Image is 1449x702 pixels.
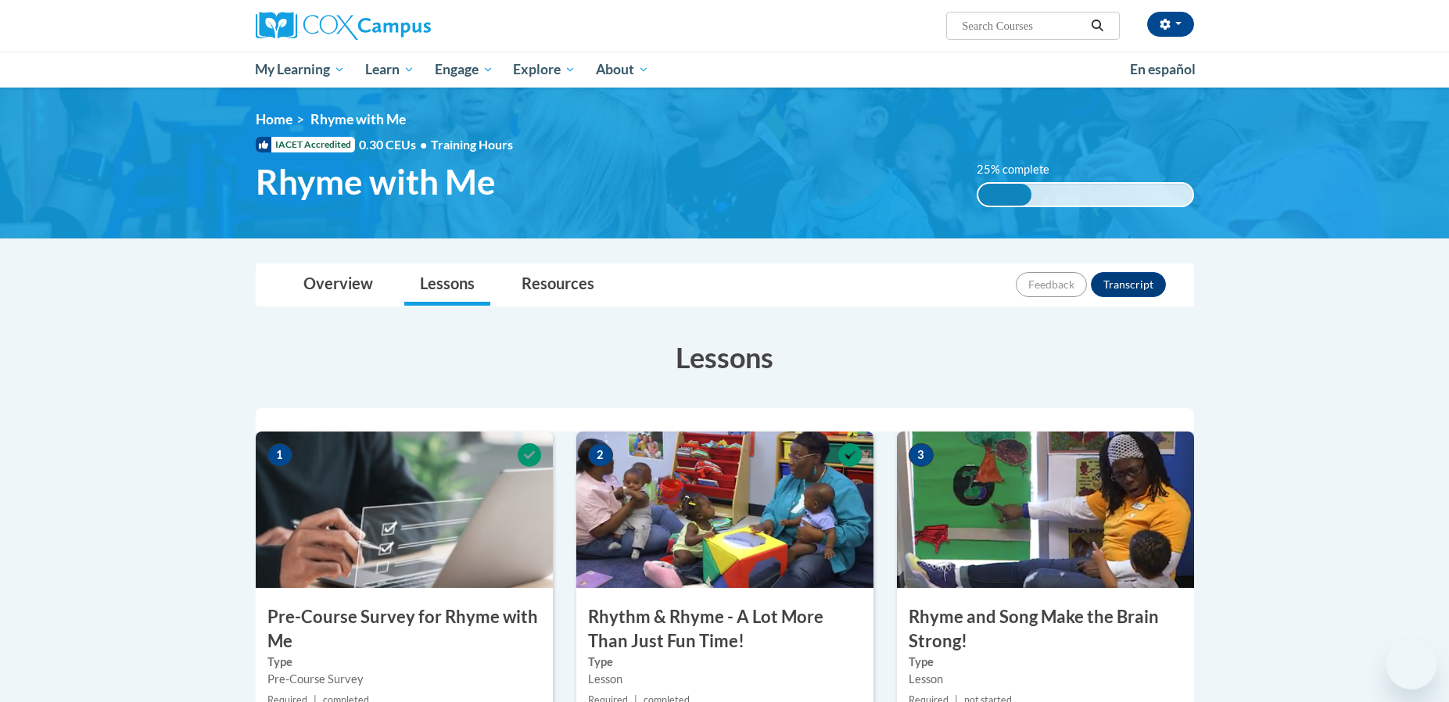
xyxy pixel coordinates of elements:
a: Learn [355,52,425,88]
h3: Pre-Course Survey for Rhyme with Me [256,605,553,654]
button: Feedback [1016,272,1087,297]
span: 3 [909,443,934,467]
button: Account Settings [1147,12,1194,37]
div: 25% complete [978,184,1031,206]
a: My Learning [246,52,356,88]
a: Cox Campus [256,12,553,40]
label: 25% complete [977,161,1067,178]
h3: Rhyme and Song Make the Brain Strong! [897,605,1194,654]
img: Cox Campus [256,12,431,40]
span: 0.30 CEUs [359,136,431,153]
div: Pre-Course Survey [267,671,541,688]
span: IACET Accredited [256,137,355,152]
span: 1 [267,443,292,467]
span: Rhyme with Me [256,161,496,202]
iframe: Button to launch messaging window [1386,639,1436,689]
img: Course Image [576,432,873,588]
button: Search [1085,16,1109,35]
label: Type [588,654,862,671]
a: About [586,52,659,88]
a: Home [256,111,292,127]
h3: Rhythm & Rhyme - A Lot More Than Just Fun Time! [576,605,873,654]
div: Lesson [909,671,1182,688]
input: Search Courses [960,16,1085,35]
span: Engage [435,60,493,79]
h3: Lessons [256,338,1194,377]
div: Main menu [232,52,1218,88]
span: Rhyme with Me [310,111,406,127]
span: 2 [588,443,613,467]
label: Type [909,654,1182,671]
img: Course Image [256,432,553,588]
span: Explore [513,60,576,79]
a: En español [1120,53,1206,86]
a: Resources [506,264,610,306]
button: Transcript [1091,272,1166,297]
a: Overview [288,264,389,306]
span: En español [1130,61,1196,77]
span: About [596,60,649,79]
a: Lessons [404,264,490,306]
img: Course Image [897,432,1194,588]
span: Training Hours [431,137,513,152]
a: Explore [503,52,586,88]
div: Lesson [588,671,862,688]
span: • [420,137,427,152]
label: Type [267,654,541,671]
a: Engage [425,52,504,88]
span: My Learning [255,60,345,79]
span: Learn [365,60,414,79]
